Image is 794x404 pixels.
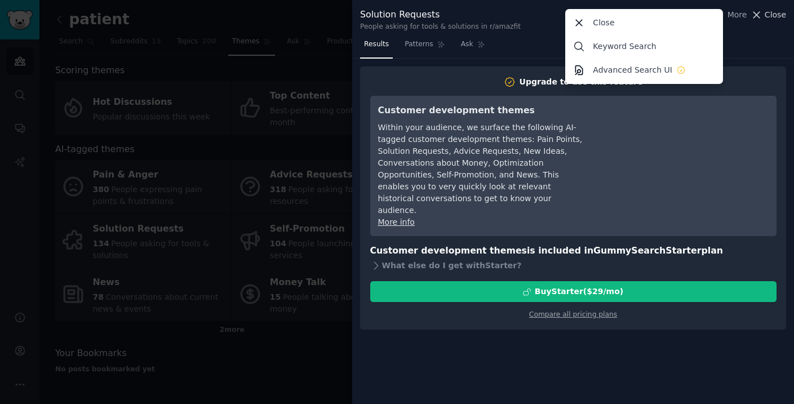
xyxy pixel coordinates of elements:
[520,76,643,88] div: Upgrade to use this feature
[370,244,777,258] h3: Customer development themes is included in plan
[765,9,786,21] span: Close
[600,104,769,188] iframe: YouTube video player
[716,9,747,21] button: More
[535,286,623,298] div: Buy Starter ($ 29 /mo )
[461,39,473,50] span: Ask
[567,34,721,58] a: Keyword Search
[364,39,389,50] span: Results
[378,104,584,118] h3: Customer development themes
[457,35,489,59] a: Ask
[593,64,672,76] p: Advanced Search UI
[370,281,777,302] button: BuyStarter($29/mo)
[405,39,433,50] span: Patterns
[378,122,584,216] div: Within your audience, we surface the following AI-tagged customer development themes: Pain Points...
[360,35,393,59] a: Results
[593,17,614,29] p: Close
[593,245,701,256] span: GummySearch Starter
[360,8,521,22] div: Solution Requests
[567,58,721,82] a: Advanced Search UI
[360,22,521,32] div: People asking for tools & solutions in r/amazfit
[370,258,777,273] div: What else do I get with Starter ?
[593,41,656,52] p: Keyword Search
[751,9,786,21] button: Close
[401,35,449,59] a: Patterns
[728,9,747,21] span: More
[378,217,415,227] a: More info
[529,310,617,318] a: Compare all pricing plans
